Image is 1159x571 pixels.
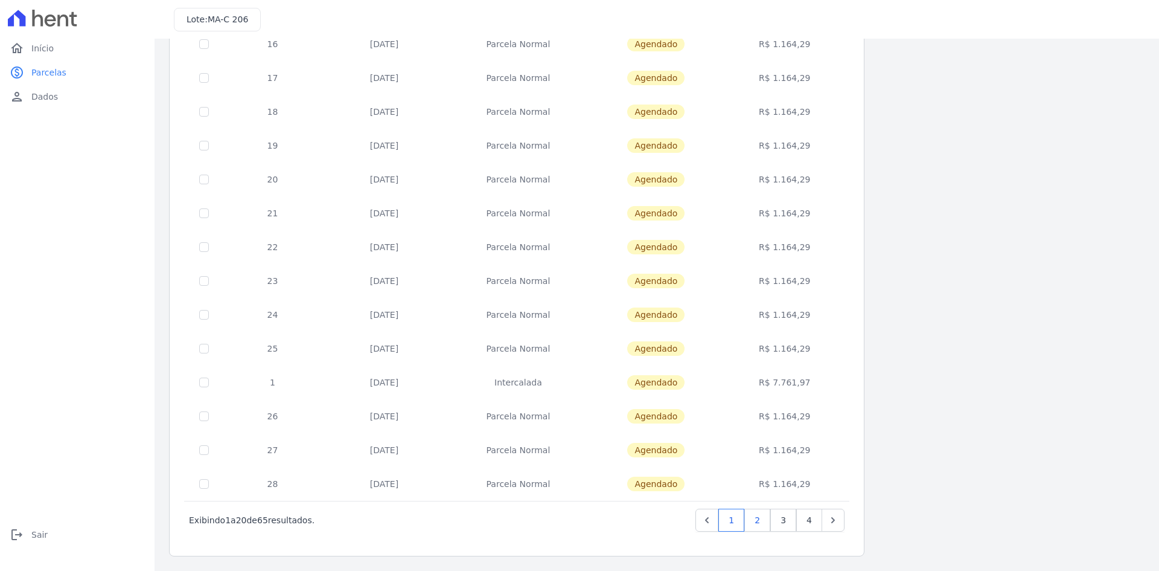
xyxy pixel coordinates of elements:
[225,515,231,525] span: 1
[627,172,685,187] span: Agendado
[31,66,66,79] span: Parcelas
[223,230,322,264] td: 22
[447,129,590,163] td: Parcela Normal
[223,366,322,399] td: 1
[723,366,847,399] td: R$ 7.761,97
[627,206,685,221] span: Agendado
[447,433,590,467] td: Parcela Normal
[723,399,847,433] td: R$ 1.164,29
[627,341,685,356] span: Agendado
[627,375,685,390] span: Agendado
[723,230,847,264] td: R$ 1.164,29
[322,467,447,501] td: [DATE]
[223,95,322,129] td: 18
[322,27,447,61] td: [DATE]
[447,95,590,129] td: Parcela Normal
[322,433,447,467] td: [DATE]
[189,514,314,526] p: Exibindo a de resultados.
[695,509,718,532] a: Previous
[223,399,322,433] td: 26
[322,61,447,95] td: [DATE]
[723,163,847,196] td: R$ 1.164,29
[322,196,447,230] td: [DATE]
[718,509,744,532] a: 1
[322,366,447,399] td: [DATE]
[322,163,447,196] td: [DATE]
[627,308,685,322] span: Agendado
[627,240,685,254] span: Agendado
[723,433,847,467] td: R$ 1.164,29
[223,129,322,163] td: 19
[723,129,847,163] td: R$ 1.164,29
[627,274,685,288] span: Agendado
[723,27,847,61] td: R$ 1.164,29
[723,467,847,501] td: R$ 1.164,29
[236,515,247,525] span: 20
[223,163,322,196] td: 20
[447,27,590,61] td: Parcela Normal
[447,298,590,332] td: Parcela Normal
[627,477,685,491] span: Agendado
[223,332,322,366] td: 25
[223,264,322,298] td: 23
[208,15,248,24] span: MA-C 206
[447,467,590,501] td: Parcela Normal
[447,366,590,399] td: Intercalada
[723,61,847,95] td: R$ 1.164,29
[744,509,770,532] a: 2
[223,196,322,230] td: 21
[31,91,58,103] span: Dados
[257,515,268,525] span: 65
[723,264,847,298] td: R$ 1.164,29
[723,196,847,230] td: R$ 1.164,29
[723,332,847,366] td: R$ 1.164,29
[322,230,447,264] td: [DATE]
[322,332,447,366] td: [DATE]
[322,298,447,332] td: [DATE]
[627,71,685,85] span: Agendado
[627,105,685,119] span: Agendado
[187,13,248,26] h3: Lote:
[627,138,685,153] span: Agendado
[796,509,822,532] a: 4
[223,298,322,332] td: 24
[627,37,685,51] span: Agendado
[447,399,590,433] td: Parcela Normal
[223,27,322,61] td: 16
[723,298,847,332] td: R$ 1.164,29
[5,523,150,547] a: logoutSair
[447,196,590,230] td: Parcela Normal
[5,36,150,60] a: homeInício
[10,65,24,80] i: paid
[223,467,322,501] td: 28
[5,85,150,109] a: personDados
[5,60,150,85] a: paidParcelas
[822,509,845,532] a: Next
[447,163,590,196] td: Parcela Normal
[322,264,447,298] td: [DATE]
[627,409,685,424] span: Agendado
[723,95,847,129] td: R$ 1.164,29
[447,332,590,366] td: Parcela Normal
[31,42,54,54] span: Início
[31,529,48,541] span: Sair
[770,509,796,532] a: 3
[447,230,590,264] td: Parcela Normal
[10,527,24,542] i: logout
[223,61,322,95] td: 17
[627,443,685,457] span: Agendado
[447,264,590,298] td: Parcela Normal
[322,129,447,163] td: [DATE]
[223,433,322,467] td: 27
[10,41,24,56] i: home
[10,89,24,104] i: person
[322,95,447,129] td: [DATE]
[322,399,447,433] td: [DATE]
[447,61,590,95] td: Parcela Normal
